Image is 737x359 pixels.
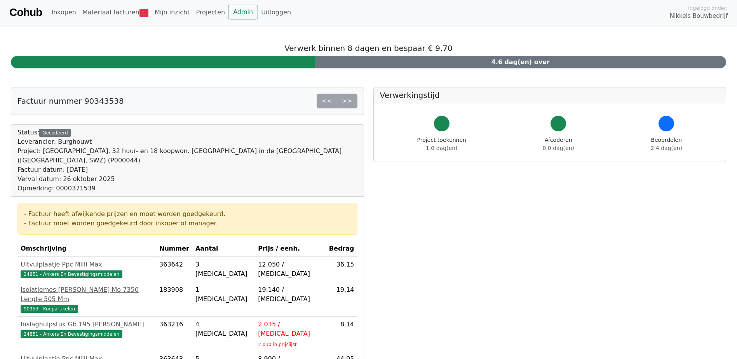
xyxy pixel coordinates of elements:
td: 36.15 [326,257,357,282]
div: Isolatiemes [PERSON_NAME] Mo 7350 Lengte 505 Mm [21,285,153,304]
div: Project: [GEOGRAPHIC_DATA], 32 huur- en 18 koopwon. [GEOGRAPHIC_DATA] in de [GEOGRAPHIC_DATA] ([G... [17,146,357,165]
a: Mijn inzicht [152,5,193,20]
th: Nummer [156,241,192,257]
span: 90953 - Koopartikelen [21,305,78,313]
h5: Verwerkingstijd [380,91,720,100]
span: 1 [139,9,148,17]
span: Ingelogd onder: [688,4,728,12]
a: Admin [228,5,258,19]
div: 12.050 / [MEDICAL_DATA] [258,260,323,279]
div: 1 [MEDICAL_DATA] [195,285,252,304]
div: 3 [MEDICAL_DATA] [195,260,252,279]
span: 1.0 dag(en) [426,145,457,151]
td: 363642 [156,257,192,282]
td: 183908 [156,282,192,317]
sub: 2.030 in prijslijst [258,342,296,347]
div: Inslaghulpstuk Gb 195 [PERSON_NAME] [21,320,153,329]
th: Omschrijving [17,241,156,257]
td: 19.14 [326,282,357,317]
td: 8.14 [326,317,357,351]
div: Status: [17,128,357,193]
h5: Verwerk binnen 8 dagen en bespaar € 9,70 [11,44,726,53]
span: 24851 - Ankers En Bevestigingsmiddelen [21,270,122,278]
div: - Factuur moet worden goedgekeurd door inkoper of manager. [24,219,351,228]
div: Afcoderen [543,136,574,152]
span: 0.0 dag(en) [543,145,574,151]
div: Gecodeerd [39,129,71,137]
a: Cohub [9,3,42,22]
th: Bedrag [326,241,357,257]
span: Nikkels Bouwbedrijf [670,12,728,21]
h5: Factuur nummer 90343538 [17,96,124,106]
div: Verval datum: 26 oktober 2025 [17,174,357,184]
td: 363216 [156,317,192,351]
div: Uitvulplaatje Ppc Milli Max [21,260,153,269]
div: - Factuur heeft afwijkende prijzen en moet worden goedgekeurd. [24,209,351,219]
a: Uitloggen [258,5,294,20]
th: Prijs / eenh. [255,241,326,257]
th: Aantal [192,241,255,257]
a: Inslaghulpstuk Gb 195 [PERSON_NAME]24851 - Ankers En Bevestigingsmiddelen [21,320,153,338]
span: 2.4 dag(en) [651,145,682,151]
a: Uitvulplaatje Ppc Milli Max24851 - Ankers En Bevestigingsmiddelen [21,260,153,279]
div: 19.140 / [MEDICAL_DATA] [258,285,323,304]
div: Project toekennen [417,136,466,152]
a: Inkopen [48,5,79,20]
div: 4.6 dag(en) over [315,56,726,68]
div: Opmerking: 0000371539 [17,184,357,193]
a: Isolatiemes [PERSON_NAME] Mo 7350 Lengte 505 Mm90953 - Koopartikelen [21,285,153,313]
span: 24851 - Ankers En Bevestigingsmiddelen [21,330,122,338]
div: Factuur datum: [DATE] [17,165,357,174]
a: Materiaal facturen1 [79,5,152,20]
div: 2.035 / [MEDICAL_DATA] [258,320,323,338]
div: Leverancier: Burghouwt [17,137,357,146]
div: Beoordelen [651,136,682,152]
a: Projecten [193,5,228,20]
div: 4 [MEDICAL_DATA] [195,320,252,338]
